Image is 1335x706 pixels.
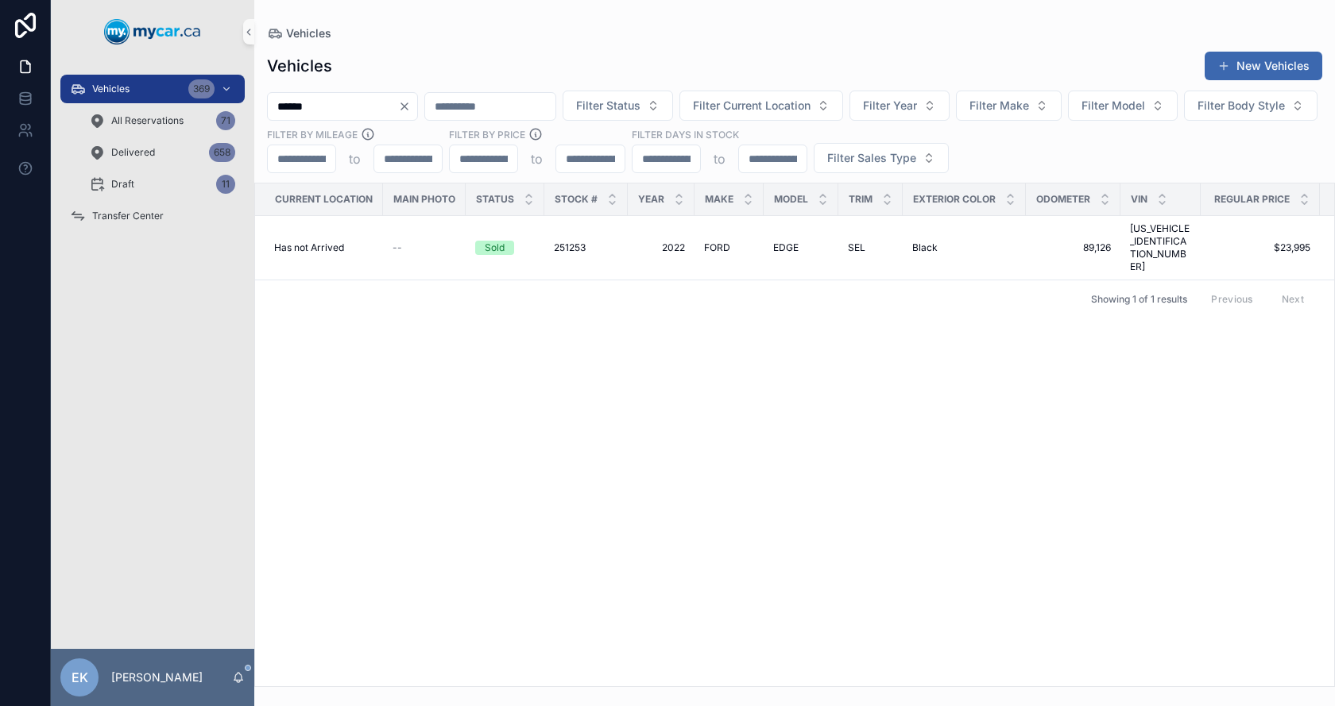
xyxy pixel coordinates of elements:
a: 89,126 [1035,241,1111,254]
a: -- [393,241,456,254]
button: Select Button [563,91,673,121]
p: [PERSON_NAME] [111,669,203,685]
label: FILTER BY PRICE [449,127,525,141]
span: Filter Sales Type [827,150,916,166]
span: -- [393,241,402,254]
span: Has not Arrived [274,241,344,254]
a: [US_VEHICLE_IDENTIFICATION_NUMBER] [1130,222,1191,273]
div: 658 [209,143,235,162]
a: EDGE [773,241,829,254]
span: Main Photo [393,193,455,206]
span: Delivered [111,146,155,159]
span: Make [705,193,733,206]
span: All Reservations [111,114,184,127]
h1: Vehicles [267,55,332,77]
label: Filter Days In Stock [632,127,739,141]
span: Model [774,193,808,206]
a: FORD [704,241,754,254]
button: Select Button [814,143,949,173]
span: VIN [1131,193,1147,206]
a: Vehicles [267,25,331,41]
button: New Vehicles [1205,52,1322,80]
span: Regular Price [1214,193,1290,206]
button: Select Button [1184,91,1318,121]
span: Stock # [555,193,598,206]
span: Filter Current Location [693,98,811,114]
span: SEL [848,241,865,254]
span: Trim [849,193,873,206]
a: Black [912,241,1016,254]
a: Delivered658 [79,138,245,167]
p: to [714,149,726,168]
span: Odometer [1036,193,1090,206]
span: Filter Model [1082,98,1145,114]
label: Filter By Mileage [267,127,358,141]
button: Select Button [1068,91,1178,121]
span: Transfer Center [92,210,164,222]
span: Filter Make [969,98,1029,114]
span: Exterior Color [913,193,996,206]
span: Draft [111,178,134,191]
span: 251253 [554,241,586,254]
span: EDGE [773,241,799,254]
span: Vehicles [92,83,130,95]
span: Vehicles [286,25,331,41]
div: Sold [485,241,505,255]
a: 2022 [637,241,685,254]
button: Select Button [679,91,843,121]
span: EK [72,668,88,687]
a: Has not Arrived [274,241,373,254]
div: scrollable content [51,64,254,251]
p: to [349,149,361,168]
a: $23,995 [1210,241,1310,254]
div: 11 [216,175,235,194]
a: 251253 [554,241,618,254]
span: Black [912,241,938,254]
span: Year [638,193,664,206]
span: Filter Status [576,98,640,114]
a: SEL [848,241,893,254]
span: FORD [704,241,730,254]
span: Status [476,193,514,206]
span: Current Location [275,193,373,206]
a: All Reservations71 [79,106,245,135]
button: Clear [398,100,417,113]
div: 71 [216,111,235,130]
button: Select Button [849,91,950,121]
a: Vehicles369 [60,75,245,103]
span: Filter Year [863,98,917,114]
div: 369 [188,79,215,98]
span: Filter Body Style [1198,98,1285,114]
button: Select Button [956,91,1062,121]
p: to [531,149,543,168]
img: App logo [104,19,201,44]
a: Transfer Center [60,202,245,230]
span: Showing 1 of 1 results [1091,293,1187,306]
a: Sold [475,241,535,255]
a: Draft11 [79,170,245,199]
